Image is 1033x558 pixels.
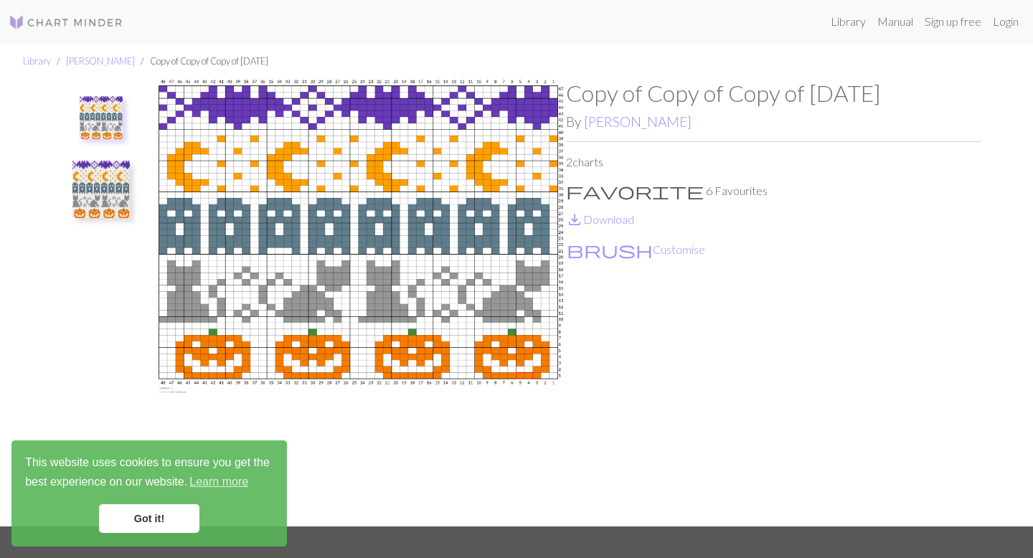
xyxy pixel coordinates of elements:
a: [PERSON_NAME] [66,55,135,67]
a: Library [825,7,872,36]
i: Favourite [566,182,704,199]
a: dismiss cookie message [99,504,199,533]
a: [PERSON_NAME] [584,113,692,130]
span: save_alt [566,209,583,230]
span: brush [567,240,653,260]
h1: Copy of Copy of Copy of [DATE] [566,80,981,107]
img: halloween [80,96,123,139]
a: Login [987,7,1024,36]
a: Manual [872,7,919,36]
img: Logo [9,14,123,31]
a: DownloadDownload [566,212,634,226]
img: Copy of halloween [72,161,130,218]
p: 6 Favourites [566,182,981,199]
h2: By [566,113,981,130]
i: Download [566,211,583,228]
button: CustomiseCustomise [566,240,706,259]
span: favorite [566,181,704,201]
a: Library [23,55,51,67]
i: Customise [567,241,653,258]
a: Sign up free [919,7,987,36]
span: This website uses cookies to ensure you get the best experience on our website. [25,454,273,493]
p: 2 charts [566,153,981,171]
div: cookieconsent [11,440,287,547]
a: learn more about cookies [187,471,250,493]
li: Copy of Copy of Copy of [DATE] [135,55,268,68]
img: halloween [151,80,566,526]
